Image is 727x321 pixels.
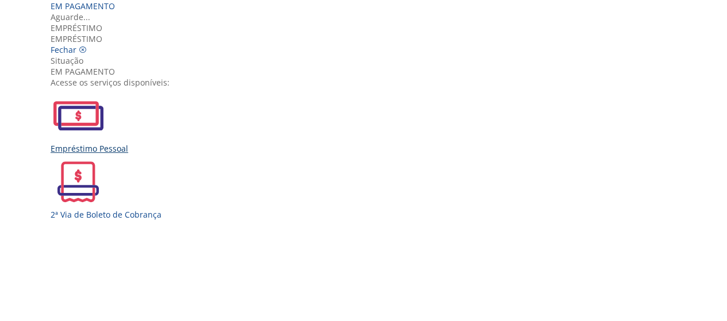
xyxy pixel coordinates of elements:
[51,33,102,44] span: EMPRÉSTIMO
[51,44,87,55] a: Fechar
[51,55,685,66] div: Situação
[51,88,685,154] a: Empréstimo Pessoal
[51,154,685,220] a: 2ª Via de Boleto de Cobrança
[51,66,685,77] div: EM PAGAMENTO
[51,11,685,22] div: Aguarde...
[51,143,685,154] div: Empréstimo Pessoal
[51,77,685,88] div: Acesse os serviços disponíveis:
[51,154,106,209] img: 2ViaCobranca.svg
[51,44,76,55] span: Fechar
[51,209,685,220] div: 2ª Via de Boleto de Cobrança
[51,88,106,143] img: EmprestimoPessoal.svg
[51,22,685,33] div: Empréstimo
[51,1,115,11] span: EM PAGAMENTO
